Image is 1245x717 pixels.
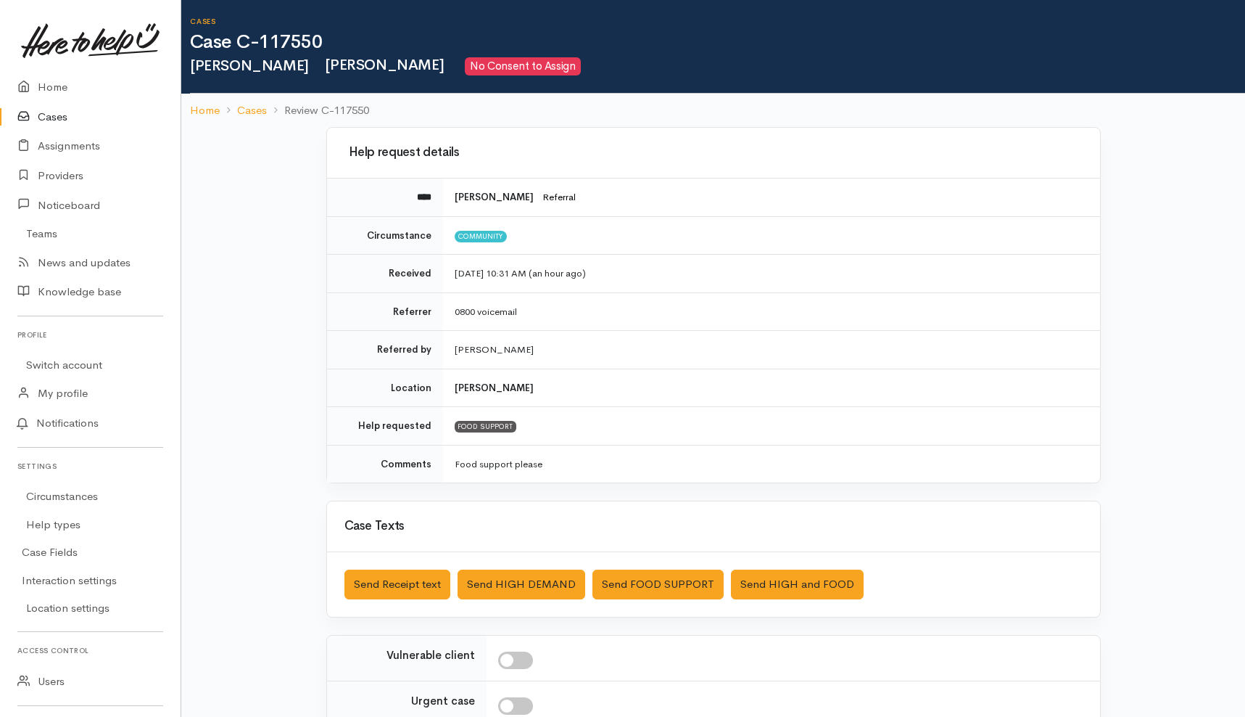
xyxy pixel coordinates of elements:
[181,94,1245,128] nav: breadcrumb
[465,57,581,75] span: No Consent to Assign
[455,231,508,242] span: Community
[411,693,475,710] label: Urgent case
[237,102,267,119] a: Cases
[327,331,443,369] td: Referred by
[538,191,576,203] span: Referral
[318,56,444,74] span: [PERSON_NAME]
[190,102,220,119] a: Home
[190,32,1245,53] h1: Case C-117550
[327,292,443,331] td: Referrer
[443,445,1100,483] td: Food support please
[327,407,443,446] td: Help requested
[443,292,1100,331] td: 0800 voicemail
[17,641,163,660] h6: Access control
[458,570,585,599] button: Send HIGH DEMAND
[455,421,517,433] div: FOOD SUPPORT
[267,102,369,119] li: Review C-117550
[327,445,443,483] td: Comments
[443,255,1100,293] td: [DATE] 10:31 AM (an hour ago)
[17,325,163,345] h6: Profile
[344,570,450,599] button: Send Receipt text
[190,17,1245,25] h6: Cases
[327,255,443,293] td: Received
[327,369,443,407] td: Location
[344,520,1083,533] h3: Case Texts
[344,146,1083,160] h3: Help request details
[17,456,163,476] h6: Settings
[327,216,443,255] td: Circumstance
[592,570,724,599] button: Send FOOD SUPPORT
[386,647,475,664] label: Vulnerable client
[190,57,1245,75] h2: [PERSON_NAME]
[455,382,534,394] b: [PERSON_NAME]
[455,191,534,203] b: [PERSON_NAME]
[443,331,1100,369] td: [PERSON_NAME]
[731,570,864,599] button: Send HIGH and FOOD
